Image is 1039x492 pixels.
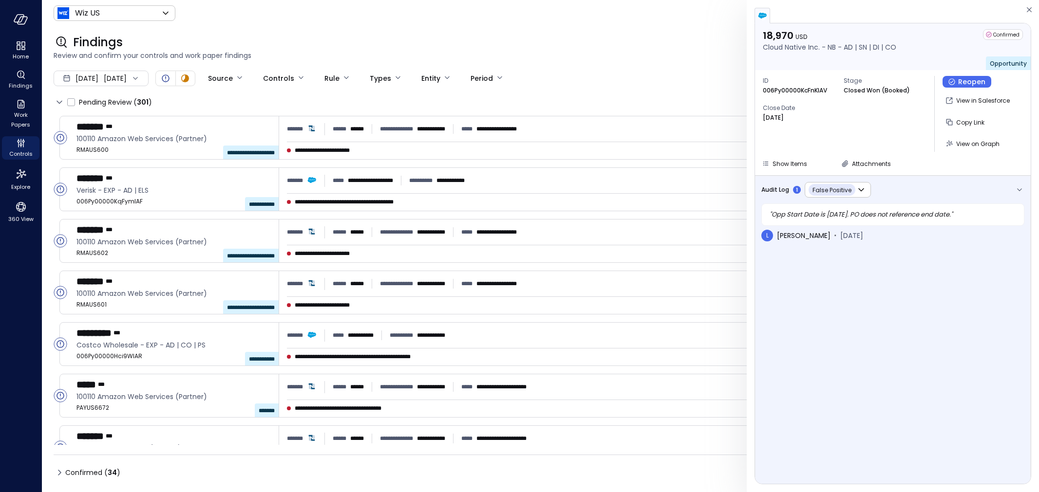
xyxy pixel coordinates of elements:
[844,76,917,86] span: Stage
[2,97,39,130] div: Work Papers
[763,103,836,113] span: Close Date
[54,50,1027,61] span: Review and confirm your controls and work paper findings
[983,29,1023,40] div: Confirmed
[837,158,895,169] button: Attachments
[57,7,69,19] img: Icon
[54,440,67,454] div: Open
[324,70,340,87] div: Rule
[763,86,827,95] p: 006Py00000KcFnKIAV
[54,182,67,196] div: Open
[76,300,271,310] span: RMAUS601
[956,118,984,127] span: Copy Link
[179,73,191,84] div: In Progress
[108,468,117,477] span: 34
[2,165,39,193] div: Explore
[76,351,271,361] span: 006Py00000Hci9WIAR
[75,7,100,19] p: Wiz US
[777,230,831,241] span: [PERSON_NAME]
[370,70,391,87] div: Types
[76,73,98,84] span: [DATE]
[761,230,773,241] div: L
[54,337,67,351] div: Open
[763,76,836,86] span: ID
[263,70,294,87] div: Controls
[812,186,851,194] span: False Positive
[943,92,1014,109] button: View in Salesforce
[943,135,1003,152] button: View on Graph
[943,114,988,130] button: Copy Link
[76,185,271,196] span: Verisk - EXP - AD | ELS
[758,158,811,169] button: Show Items
[73,35,123,50] span: Findings
[2,136,39,160] div: Controls
[54,234,67,248] div: Open
[763,113,784,123] p: [DATE]
[761,185,789,195] span: Audit Log
[54,131,67,145] div: Open
[76,237,271,247] span: 100110 Amazon Web Services (Partner)
[76,197,271,206] span: 006Py00000KqFymIAF
[2,39,39,62] div: Home
[76,145,271,155] span: RMAUS600
[763,42,896,53] p: Cloud Native Inc. - NB - AD | SN | DI | CO
[137,97,149,107] span: 301
[76,443,271,454] span: 100185 Optiv Security (Partner)
[76,288,271,299] span: 100110 Amazon Web Services (Partner)
[421,70,440,87] div: Entity
[2,68,39,91] div: Findings
[133,97,152,108] div: ( )
[9,149,33,159] span: Controls
[76,340,271,350] span: Costco Wholesale - EXP - AD | CO | PS
[761,203,1024,226] div: " Opp Start Date is [DATE]. PO does not reference end date. "
[796,186,798,194] p: 1
[840,230,863,241] span: [DATE]
[795,33,807,41] span: USD
[852,160,891,168] span: Attachments
[471,70,493,87] div: Period
[76,248,271,258] span: RMAUS602
[11,182,30,192] span: Explore
[773,160,807,168] span: Show Items
[956,96,1010,106] p: View in Salesforce
[956,140,1000,148] span: View on Graph
[9,81,33,91] span: Findings
[13,52,29,61] span: Home
[76,391,271,402] span: 100110 Amazon Web Services (Partner)
[65,465,120,480] span: Confirmed
[763,29,896,42] p: 18,970
[54,389,67,402] div: Open
[76,403,271,413] span: PAYUS6672
[208,70,233,87] div: Source
[958,76,985,87] span: Reopen
[54,286,67,299] div: Open
[2,199,39,225] div: 360 View
[990,59,1027,68] span: Opportunity
[104,467,120,478] div: ( )
[160,73,171,84] div: Open
[76,133,271,144] span: 100110 Amazon Web Services (Partner)
[79,94,152,110] span: Pending Review
[8,214,34,224] span: 360 View
[6,110,36,129] span: Work Papers
[757,11,767,20] img: salesforce
[844,86,910,95] p: Closed Won (Booked)
[943,76,991,88] button: Reopen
